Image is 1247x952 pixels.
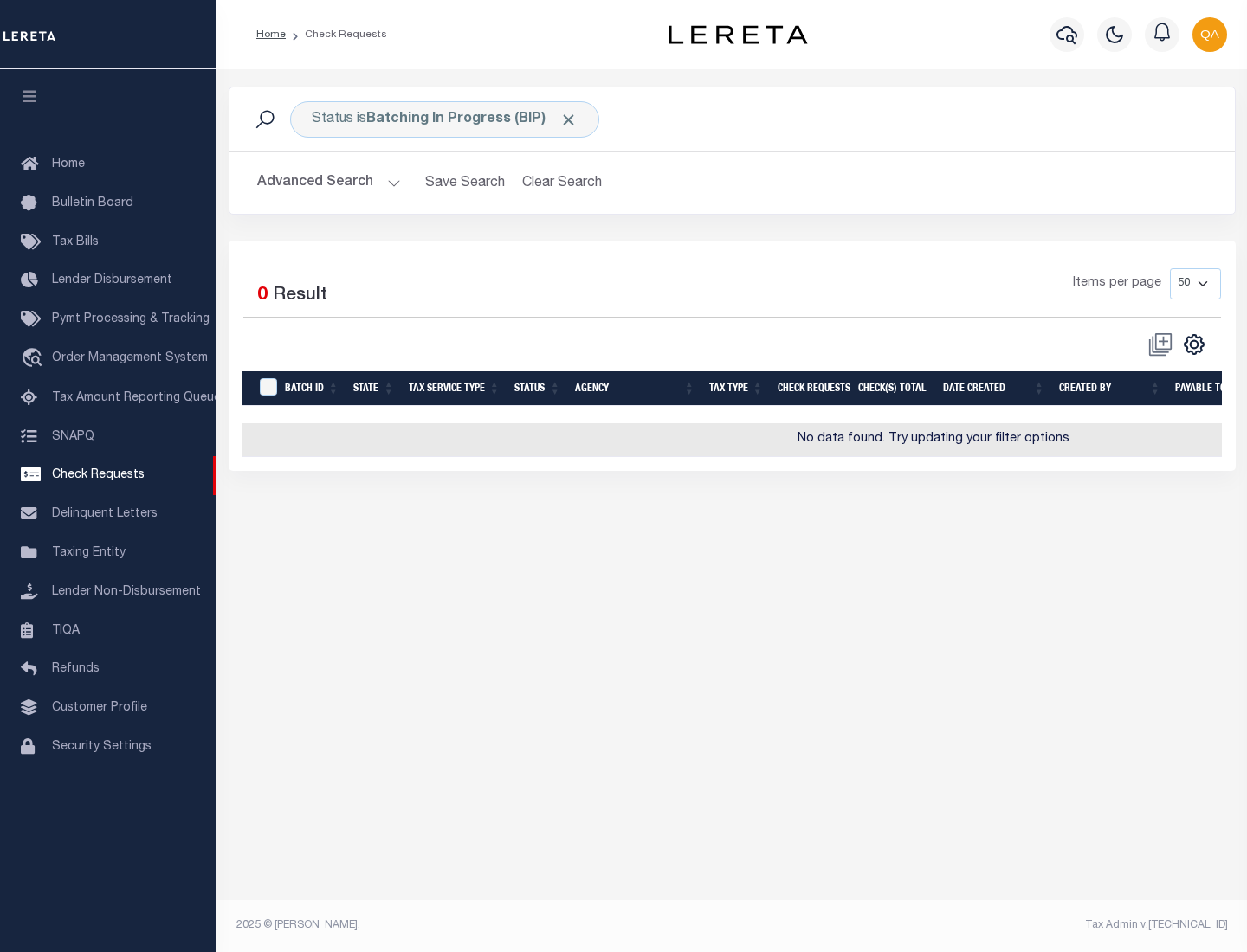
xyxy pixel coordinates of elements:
div: Status is [290,101,599,138]
th: Tax Type: activate to sort column ascending [702,371,771,407]
label: Result [273,282,327,310]
span: Delinquent Letters [52,508,158,520]
button: Save Search [415,166,515,200]
span: Customer Profile [52,702,147,714]
span: Lender Non-Disbursement [52,586,201,598]
span: Tax Bills [52,236,99,248]
th: Check Requests [771,371,851,407]
span: Refunds [52,663,100,675]
th: Status: activate to sort column ascending [507,371,568,407]
img: svg+xml;base64,PHN2ZyB4bWxucz0iaHR0cDovL3d3dy53My5vcmcvMjAwMC9zdmciIHBvaW50ZXItZXZlbnRzPSJub25lIi... [1192,17,1227,52]
span: Order Management System [52,352,208,364]
b: Batching In Progress (BIP) [366,113,578,126]
th: Batch Id: activate to sort column ascending [278,371,346,407]
span: Taxing Entity [52,547,126,559]
span: Home [52,158,85,170]
span: Check Requests [52,469,145,481]
div: Tax Admin v.[TECHNICAL_ID] [745,917,1228,933]
span: Security Settings [52,741,152,753]
button: Clear Search [515,166,610,200]
span: Bulletin Board [52,197,133,209]
span: Click to Remove [559,111,578,129]
span: Lender Disbursement [52,274,172,286]
span: TIQA [52,624,80,636]
span: Items per page [1073,274,1161,293]
th: Agency: activate to sort column ascending [568,371,702,407]
img: logo-dark.svg [669,25,807,44]
th: Check(s) Total [851,371,936,407]
th: State: activate to sort column ascending [346,371,402,407]
a: Home [256,29,286,40]
span: SNAPQ [52,430,94,442]
span: Tax Amount Reporting Queue [52,392,221,404]
th: Created By: activate to sort column ascending [1052,371,1168,407]
th: Tax Service Type: activate to sort column ascending [402,371,507,407]
li: Check Requests [286,27,387,42]
span: 0 [257,286,268,305]
span: Pymt Processing & Tracking [52,313,210,325]
div: 2025 © [PERSON_NAME]. [223,917,733,933]
button: Advanced Search [257,166,401,200]
th: Date Created: activate to sort column ascending [936,371,1052,407]
i: travel_explore [21,348,48,370]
